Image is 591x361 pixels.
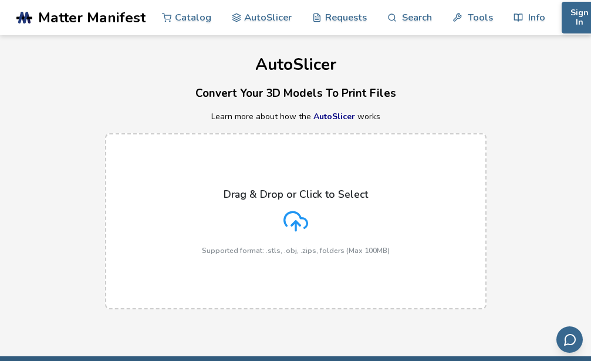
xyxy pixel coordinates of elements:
span: Matter Manifest [38,9,146,26]
a: AutoSlicer [313,111,355,122]
button: Send feedback via email [556,326,583,353]
p: Drag & Drop or Click to Select [224,188,368,200]
p: Supported format: .stls, .obj, .zips, folders (Max 100MB) [202,247,390,255]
